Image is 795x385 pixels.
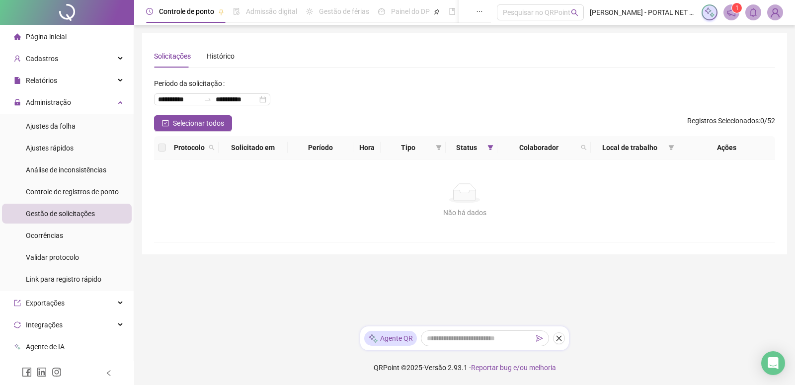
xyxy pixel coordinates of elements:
[704,7,715,18] img: sparkle-icon.fc2bf0ac1784a2077858766a79e2daf3.svg
[590,7,696,18] span: [PERSON_NAME] - PORTAL NET TELECOM SERVIÇOS DE INTER
[52,367,62,377] span: instagram
[450,142,483,153] span: Status
[571,9,578,16] span: search
[471,364,556,372] span: Reportar bug e/ou melhoria
[26,231,63,239] span: Ocorrências
[166,207,763,218] div: Não há dados
[353,136,381,159] th: Hora
[22,367,32,377] span: facebook
[14,321,21,328] span: sync
[134,350,795,385] footer: QRPoint © 2025 - 2.93.1 -
[436,145,442,151] span: filter
[434,9,440,15] span: pushpin
[26,343,65,351] span: Agente de IA
[233,8,240,15] span: file-done
[146,8,153,15] span: clock-circle
[727,8,736,17] span: notification
[434,140,444,155] span: filter
[364,331,417,346] div: Agente QR
[579,140,589,155] span: search
[682,142,771,153] div: Ações
[556,335,562,342] span: close
[26,33,67,41] span: Página inicial
[306,8,313,15] span: sun
[26,122,76,130] span: Ajustes da folha
[204,95,212,103] span: swap-right
[26,98,71,106] span: Administração
[26,144,74,152] span: Ajustes rápidos
[173,118,224,129] span: Selecionar todos
[174,142,205,153] span: Protocolo
[26,321,63,329] span: Integrações
[26,188,119,196] span: Controle de registros de ponto
[368,333,378,344] img: sparkle-icon.fc2bf0ac1784a2077858766a79e2daf3.svg
[162,120,169,127] span: check-square
[219,136,288,159] th: Solicitado em
[735,4,739,11] span: 1
[26,77,57,84] span: Relatórios
[768,5,783,20] img: 16953
[154,51,191,62] div: Solicitações
[159,7,214,15] span: Controle de ponto
[501,142,577,153] span: Colaborador
[26,253,79,261] span: Validar protocolo
[595,142,665,153] span: Local de trabalho
[288,136,353,159] th: Período
[536,335,543,342] span: send
[209,145,215,151] span: search
[37,367,47,377] span: linkedin
[26,166,106,174] span: Análise de inconsistências
[14,99,21,106] span: lock
[487,145,493,151] span: filter
[207,140,217,155] span: search
[26,55,58,63] span: Cadastros
[385,142,432,153] span: Tipo
[424,364,446,372] span: Versão
[26,275,101,283] span: Link para registro rápido
[14,33,21,40] span: home
[204,95,212,103] span: to
[449,8,456,15] span: book
[246,7,297,15] span: Admissão digital
[218,9,224,15] span: pushpin
[14,300,21,307] span: export
[14,55,21,62] span: user-add
[26,210,95,218] span: Gestão de solicitações
[14,77,21,84] span: file
[761,351,785,375] div: Open Intercom Messenger
[581,145,587,151] span: search
[154,115,232,131] button: Selecionar todos
[476,8,483,15] span: ellipsis
[391,7,430,15] span: Painel do DP
[687,115,775,131] span: : 0 / 52
[105,370,112,377] span: left
[666,140,676,155] span: filter
[485,140,495,155] span: filter
[207,51,235,62] div: Histórico
[732,3,742,13] sup: 1
[687,117,759,125] span: Registros Selecionados
[378,8,385,15] span: dashboard
[26,299,65,307] span: Exportações
[154,76,229,91] label: Período da solicitação
[668,145,674,151] span: filter
[749,8,758,17] span: bell
[319,7,369,15] span: Gestão de férias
